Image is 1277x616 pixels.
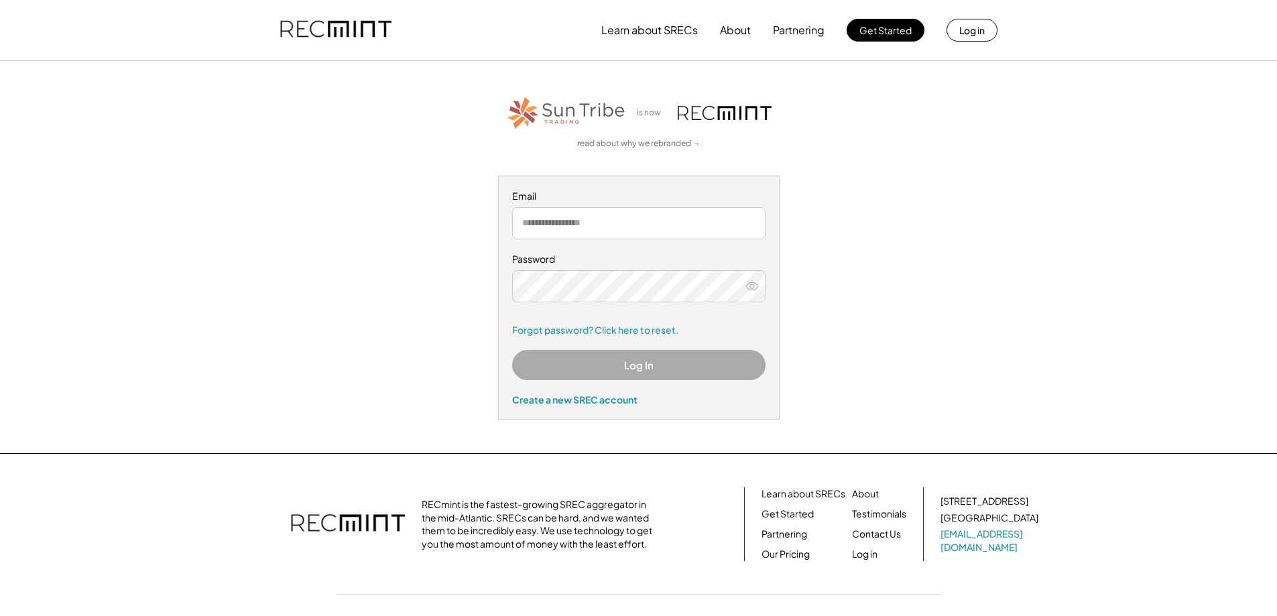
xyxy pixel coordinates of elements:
[422,498,660,550] div: RECmint is the fastest-growing SREC aggregator in the mid-Atlantic. SRECs can be hard, and we wan...
[852,487,879,501] a: About
[678,106,772,120] img: recmint-logotype%403x.png
[601,17,698,44] button: Learn about SRECs
[847,19,924,42] button: Get Started
[940,528,1041,554] a: [EMAIL_ADDRESS][DOMAIN_NAME]
[512,190,766,203] div: Email
[762,528,807,541] a: Partnering
[852,507,906,521] a: Testimonials
[852,528,901,541] a: Contact Us
[947,19,997,42] button: Log in
[512,253,766,266] div: Password
[577,138,701,149] a: read about why we rebranded →
[940,495,1028,508] div: [STREET_ADDRESS]
[762,548,810,561] a: Our Pricing
[852,548,877,561] a: Log in
[512,324,766,337] a: Forgot password? Click here to reset.
[773,17,825,44] button: Partnering
[512,350,766,380] button: Log In
[720,17,751,44] button: About
[512,393,766,406] div: Create a new SREC account
[940,511,1038,525] div: [GEOGRAPHIC_DATA]
[762,507,814,521] a: Get Started
[291,501,405,548] img: recmint-logotype%403x.png
[506,95,627,131] img: STT_Horizontal_Logo%2B-%2BColor.png
[280,7,391,53] img: recmint-logotype%403x.png
[633,107,671,119] div: is now
[762,487,845,501] a: Learn about SRECs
